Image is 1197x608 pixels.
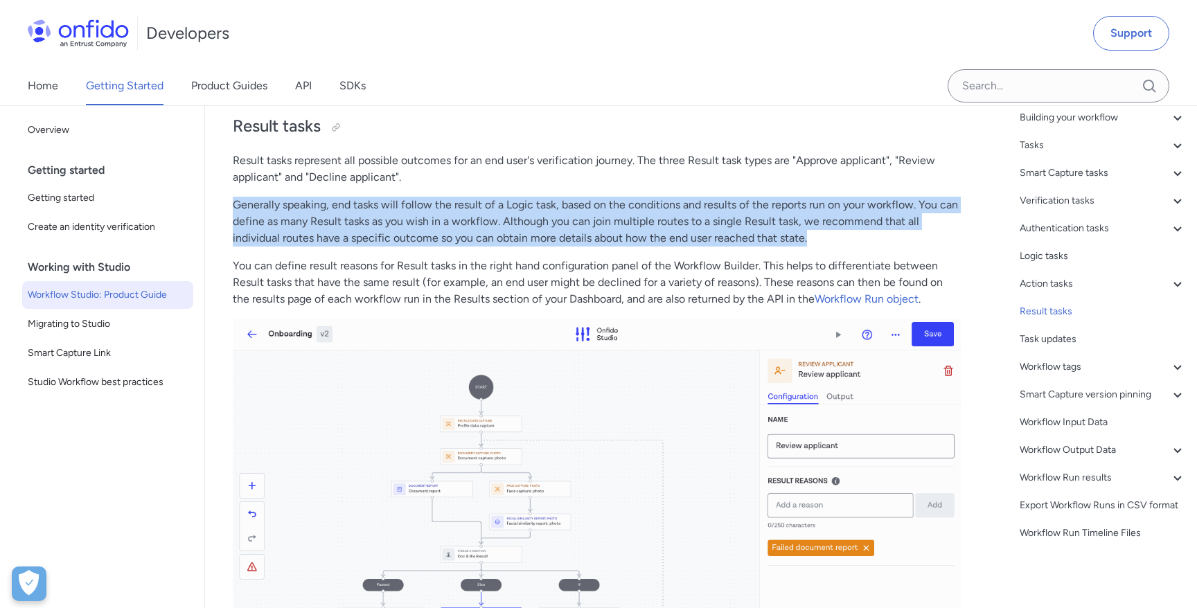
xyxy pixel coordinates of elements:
[233,258,961,307] p: You can define result reasons for Result tasks in the right hand configuration panel of the Workf...
[1020,386,1186,403] a: Smart Capture version pinning
[146,22,229,44] h1: Developers
[1020,497,1186,514] a: Export Workflow Runs in CSV format
[1020,137,1186,154] a: Tasks
[1020,165,1186,181] a: Smart Capture tasks
[28,253,199,281] div: Working with Studio
[12,566,46,601] button: Open Preferences
[1020,193,1186,209] a: Verification tasks
[28,66,58,105] a: Home
[233,197,961,247] p: Generally speaking, end tasks will follow the result of a Logic task, based on the conditions and...
[28,19,129,47] img: Onfido Logo
[1020,248,1186,265] a: Logic tasks
[233,152,961,186] p: Result tasks represent all possible outcomes for an end user's verification journey. The three Re...
[233,115,961,138] h2: Result tasks
[815,292,919,305] a: Workflow Run object
[948,69,1169,102] input: Onfido search input field
[22,184,193,212] a: Getting started
[1020,109,1186,126] a: Building your workflow
[1020,303,1186,320] a: Result tasks
[1020,359,1186,375] a: Workflow tags
[1020,331,1186,348] a: Task updates
[28,316,188,332] span: Migrating to Studio
[1093,16,1169,51] a: Support
[28,374,188,391] span: Studio Workflow best practices
[1020,470,1186,486] a: Workflow Run results
[22,281,193,309] a: Workflow Studio: Product Guide
[22,310,193,338] a: Migrating to Studio
[1020,276,1186,292] a: Action tasks
[22,213,193,241] a: Create an identity verification
[12,566,46,601] div: Cookie Preferences
[22,339,193,367] a: Smart Capture Link
[28,219,188,235] span: Create an identity verification
[1020,414,1186,431] a: Workflow Input Data
[22,368,193,396] a: Studio Workflow best practices
[28,345,188,361] span: Smart Capture Link
[28,122,188,138] span: Overview
[1020,525,1186,542] a: Workflow Run Timeline Files
[28,190,188,206] span: Getting started
[1020,442,1186,458] a: Workflow Output Data
[191,66,267,105] a: Product Guides
[28,287,188,303] span: Workflow Studio: Product Guide
[1020,220,1186,237] a: Authentication tasks
[339,66,366,105] a: SDKs
[28,157,199,184] div: Getting started
[295,66,312,105] a: API
[22,116,193,144] a: Overview
[86,66,163,105] a: Getting Started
